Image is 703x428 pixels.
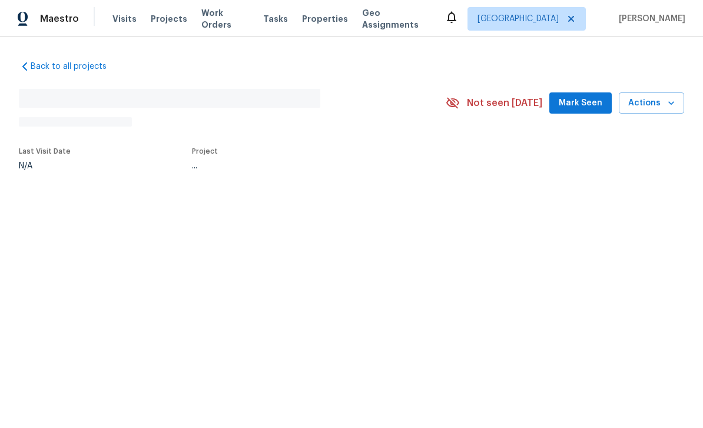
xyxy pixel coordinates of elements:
[19,148,71,155] span: Last Visit Date
[549,92,612,114] button: Mark Seen
[619,92,684,114] button: Actions
[201,7,249,31] span: Work Orders
[40,13,79,25] span: Maestro
[263,15,288,23] span: Tasks
[614,13,685,25] span: [PERSON_NAME]
[477,13,559,25] span: [GEOGRAPHIC_DATA]
[628,96,675,111] span: Actions
[19,61,132,72] a: Back to all projects
[112,13,137,25] span: Visits
[192,162,418,170] div: ...
[151,13,187,25] span: Projects
[192,148,218,155] span: Project
[559,96,602,111] span: Mark Seen
[362,7,430,31] span: Geo Assignments
[467,97,542,109] span: Not seen [DATE]
[19,162,71,170] div: N/A
[302,13,348,25] span: Properties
